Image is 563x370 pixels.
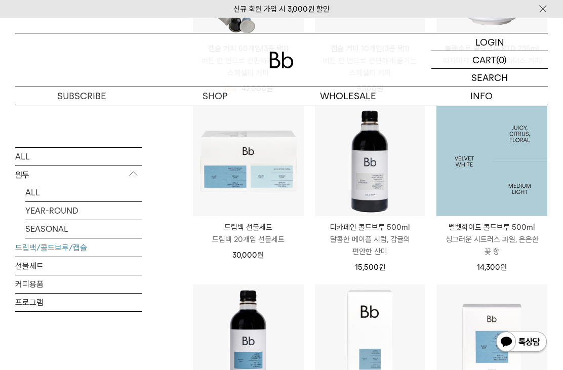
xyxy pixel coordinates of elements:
[15,147,142,165] a: ALL
[315,106,426,217] img: 디카페인 콜드브루 500ml
[25,201,142,219] a: YEAR-ROUND
[269,52,294,68] img: 로고
[15,166,142,184] p: 원두
[436,221,547,233] p: 벨벳화이트 콜드브루 500ml
[436,106,547,217] a: 벨벳화이트 콜드브루 500ml
[431,51,548,69] a: CART (0)
[436,233,547,258] p: 싱그러운 시트러스 과일, 은은한 꽃 향
[148,87,281,105] a: SHOP
[415,87,548,105] p: INFO
[193,221,304,233] p: 드립백 선물세트
[15,238,142,256] a: 드립백/콜드브루/캡슐
[193,106,304,217] img: 드립백 선물세트
[15,87,148,105] a: SUBSCRIBE
[257,251,264,260] span: 원
[475,33,504,51] p: LOGIN
[315,221,426,258] a: 디카페인 콜드브루 500ml 달콤한 메이플 시럽, 감귤의 편안한 산미
[431,33,548,51] a: LOGIN
[500,263,507,272] span: 원
[15,275,142,293] a: 커피용품
[232,251,264,260] span: 30,000
[281,87,415,105] p: WHOLESALE
[25,183,142,201] a: ALL
[472,51,496,68] p: CART
[379,263,385,272] span: 원
[496,51,507,68] p: (0)
[233,5,330,14] a: 신규 회원 가입 시 3,000원 할인
[436,221,547,258] a: 벨벳화이트 콜드브루 500ml 싱그러운 시트러스 과일, 은은한 꽃 향
[15,293,142,311] a: 프로그램
[495,331,548,355] img: 카카오톡 채널 1:1 채팅 버튼
[193,221,304,245] a: 드립백 선물세트 드립백 20개입 선물세트
[355,263,385,272] span: 15,500
[315,221,426,233] p: 디카페인 콜드브루 500ml
[193,233,304,245] p: 드립백 20개입 선물세트
[436,106,547,217] img: 1000000036_add2_019.jpg
[25,220,142,237] a: SEASONAL
[477,263,507,272] span: 14,300
[471,69,508,87] p: SEARCH
[315,233,426,258] p: 달콤한 메이플 시럽, 감귤의 편안한 산미
[15,257,142,274] a: 선물세트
